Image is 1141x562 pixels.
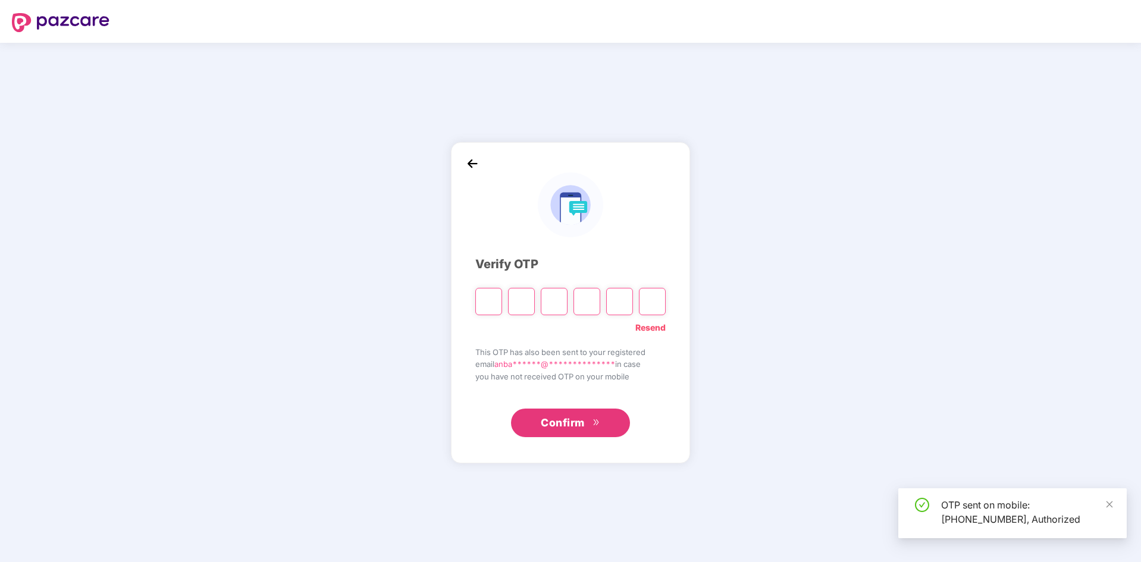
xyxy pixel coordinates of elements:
span: This OTP has also been sent to your registered [475,346,666,358]
button: Confirmdouble-right [511,409,630,437]
input: Digit 2 [508,288,535,315]
span: Confirm [541,415,585,431]
img: logo [538,172,603,237]
input: Digit 3 [541,288,568,315]
input: Digit 5 [606,288,633,315]
span: email in case [475,358,666,370]
div: OTP sent on mobile: [PHONE_NUMBER], Authorized [941,498,1112,526]
a: Resend [635,321,666,334]
span: close [1105,500,1114,508]
input: Digit 6 [639,288,666,315]
input: Please enter verification code. Digit 1 [475,288,502,315]
span: double-right [593,419,600,428]
img: back_icon [463,155,481,172]
img: logo [12,13,109,32]
span: check-circle [915,498,929,512]
input: Digit 4 [573,288,600,315]
div: Verify OTP [475,255,666,274]
span: you have not received OTP on your mobile [475,371,666,382]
